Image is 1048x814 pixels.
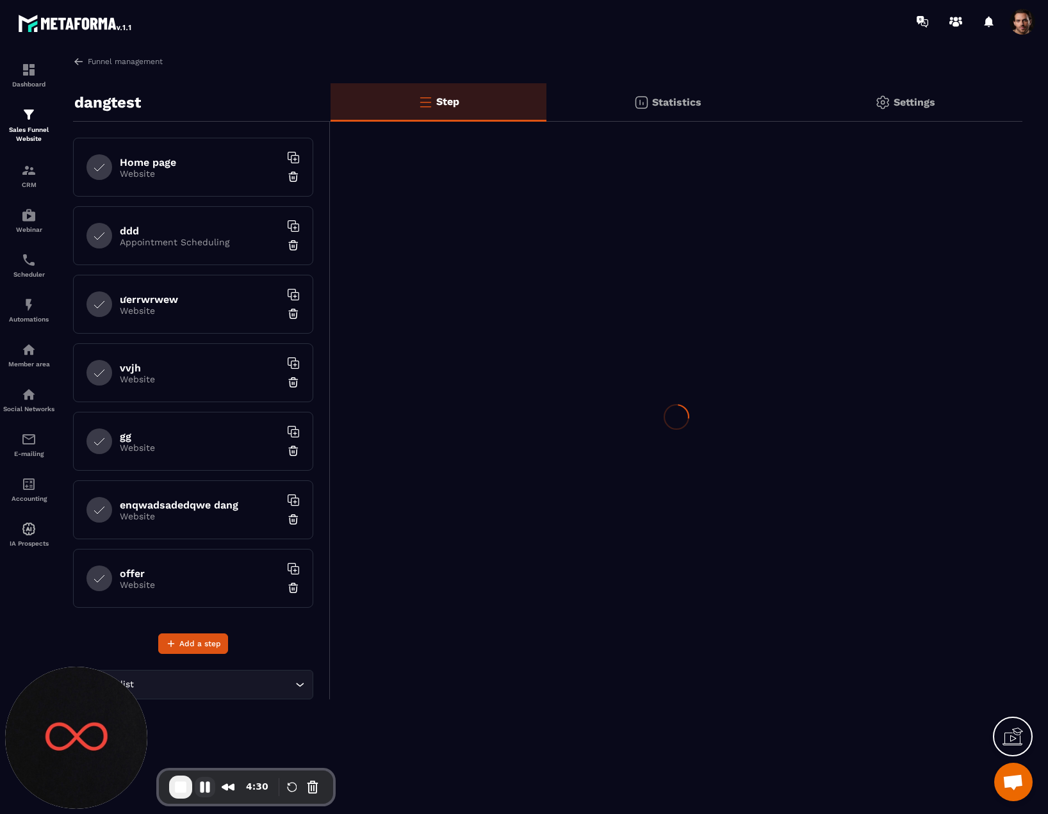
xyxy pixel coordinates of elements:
[120,237,280,247] p: Appointment Scheduling
[120,362,280,374] h6: vvjh
[120,156,280,168] h6: Home page
[73,670,313,699] div: Search for option
[287,582,300,594] img: trash
[3,181,54,188] p: CRM
[120,443,280,453] p: Website
[120,511,280,521] p: Website
[21,252,37,268] img: scheduler
[120,305,280,316] p: Website
[3,450,54,457] p: E-mailing
[287,444,300,457] img: trash
[652,96,701,108] p: Statistics
[875,95,890,110] img: setting-gr.5f69749f.svg
[18,12,133,35] img: logo
[3,81,54,88] p: Dashboard
[120,430,280,443] h6: gg
[3,361,54,368] p: Member area
[73,56,163,67] a: Funnel management
[120,374,280,384] p: Website
[894,96,935,108] p: Settings
[3,422,54,467] a: emailemailE-mailing
[120,580,280,590] p: Website
[120,567,280,580] h6: offer
[21,521,37,537] img: automations
[994,763,1033,801] div: Open chat
[436,95,459,108] p: Step
[287,376,300,389] img: trash
[287,307,300,320] img: trash
[3,53,54,97] a: formationformationDashboard
[3,226,54,233] p: Webinar
[21,387,37,402] img: social-network
[21,62,37,77] img: formation
[21,342,37,357] img: automations
[3,153,54,198] a: formationformationCRM
[21,476,37,492] img: accountant
[3,467,54,512] a: accountantaccountantAccounting
[21,208,37,223] img: automations
[3,316,54,323] p: Automations
[179,637,221,650] span: Add a step
[287,513,300,526] img: trash
[3,495,54,502] p: Accounting
[3,288,54,332] a: automationsautomationsAutomations
[120,293,280,305] h6: ưerrwrwew
[73,56,85,67] img: arrow
[3,198,54,243] a: automationsautomationsWebinar
[418,94,433,110] img: bars-o.4a397970.svg
[120,225,280,237] h6: ddd
[21,432,37,447] img: email
[3,405,54,412] p: Social Networks
[120,499,280,511] h6: enqwadsadedqwe dang
[158,633,228,654] button: Add a step
[3,377,54,422] a: social-networksocial-networkSocial Networks
[21,297,37,313] img: automations
[3,243,54,288] a: schedulerschedulerScheduler
[3,97,54,153] a: formationformationSales Funnel Website
[287,170,300,183] img: trash
[287,239,300,252] img: trash
[3,271,54,278] p: Scheduler
[3,540,54,547] p: IA Prospects
[136,678,292,692] input: Search for option
[120,168,280,179] p: Website
[74,90,141,115] p: dangtest
[634,95,649,110] img: stats.20deebd0.svg
[21,163,37,178] img: formation
[3,126,54,143] p: Sales Funnel Website
[21,107,37,122] img: formation
[3,332,54,377] a: automationsautomationsMember area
